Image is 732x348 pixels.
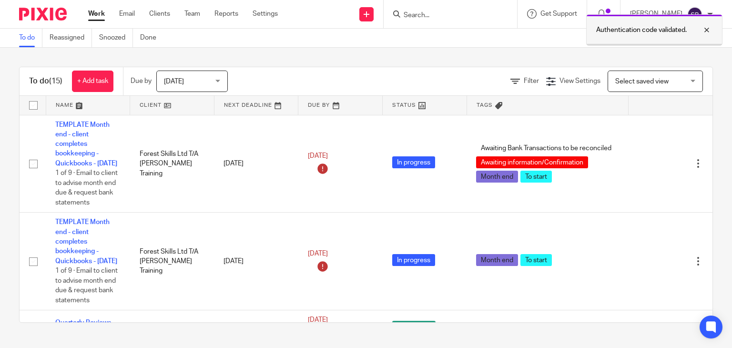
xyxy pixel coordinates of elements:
span: [DATE] [164,78,184,85]
span: 1 of 9 · Email to client to advise month end due & request bank statements [55,170,118,206]
span: 1 of 9 · Email to client to advise month end due & request bank statements [55,267,118,304]
td: [DATE] [214,115,298,213]
span: Awaiting Bank Transactions to be reconciled [476,142,616,154]
td: [DATE] [214,310,298,346]
a: Work [88,9,105,19]
a: TEMPLATE Month end - client completes bookkeeping - Quickbooks - [DATE] [55,122,117,167]
a: Snoozed [99,29,133,47]
a: + Add task [72,71,113,92]
span: [DATE] [308,250,328,257]
a: Clients [149,9,170,19]
td: Forest Skills Ltd T/A [PERSON_NAME] Training [130,213,214,310]
p: Due by [131,76,152,86]
td: Forest Skills Ltd T/A [PERSON_NAME] Training [130,115,214,213]
span: In progress [392,156,435,168]
span: [DATE] [308,317,328,323]
span: View Settings [559,78,600,84]
td: Kibworth Limited [130,310,214,346]
p: Authentication code validated. [596,25,687,35]
img: svg%3E [687,7,702,22]
span: To start [520,171,552,183]
a: Team [184,9,200,19]
span: Awaiting information/Confirmation [476,156,588,168]
a: Email [119,9,135,19]
a: Done [140,29,163,47]
span: Not started [392,321,436,333]
span: Tags [477,102,493,108]
h1: To do [29,76,62,86]
span: [DATE] [308,153,328,159]
a: Reports [214,9,238,19]
a: Reassigned [50,29,92,47]
span: To start [520,254,552,266]
span: (15) [49,77,62,85]
span: Month end [476,254,518,266]
span: Filter [524,78,539,84]
a: Settings [253,9,278,19]
img: Pixie [19,8,67,20]
a: TEMPLATE Month end - client completes bookkeeping - Quickbooks - [DATE] [55,219,117,264]
span: In progress [392,254,435,266]
a: Quarterly Reviews [55,319,111,326]
a: To do [19,29,42,47]
td: [DATE] [214,213,298,310]
span: Month end [476,171,518,183]
span: Select saved view [615,78,669,85]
